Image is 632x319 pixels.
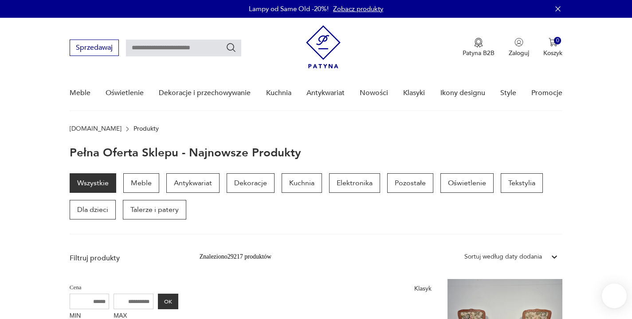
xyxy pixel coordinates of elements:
[226,42,236,53] button: Szukaj
[133,125,159,132] p: Produkty
[70,45,119,52] a: Sprzedawaj
[543,49,562,57] p: Koszyk
[360,76,388,110] a: Nowości
[329,173,380,193] a: Elektronika
[500,76,516,110] a: Style
[266,76,291,110] a: Kuchnia
[70,40,119,56] button: Sprzedawaj
[227,173,275,193] a: Dekoracje
[282,173,322,193] a: Kuchnia
[158,294,178,309] button: OK
[166,173,220,193] a: Antykwariat
[463,49,495,57] p: Patyna B2B
[474,38,483,48] img: Ikona medalu
[440,173,494,193] a: Oświetlenie
[306,76,345,110] a: Antykwariat
[70,283,178,292] p: Cena
[509,38,529,57] button: Zaloguj
[464,252,542,262] div: Sortuj według daty dodania
[70,173,116,193] a: Wszystkie
[387,173,433,193] a: Pozostałe
[403,76,425,110] a: Klasyki
[440,76,485,110] a: Ikony designu
[123,200,186,219] a: Talerze i patery
[509,49,529,57] p: Zaloguj
[70,200,116,219] a: Dla dzieci
[554,37,561,44] div: 0
[543,38,562,57] button: 0Koszyk
[70,76,90,110] a: Meble
[70,147,301,159] h1: Pełna oferta sklepu - najnowsze produkty
[159,76,251,110] a: Dekoracje i przechowywanie
[106,76,144,110] a: Oświetlenie
[70,253,178,263] p: Filtruj produkty
[333,4,383,13] a: Zobacz produkty
[249,4,329,13] p: Lampy od Same Old -20%!
[531,76,562,110] a: Promocje
[70,125,122,132] a: [DOMAIN_NAME]
[200,252,271,262] div: Znaleziono 29217 produktów
[501,173,543,193] a: Tekstylia
[514,38,523,47] img: Ikonka użytkownika
[463,38,495,57] button: Patyna B2B
[123,173,159,193] a: Meble
[602,283,627,308] iframe: Smartsupp widget button
[463,38,495,57] a: Ikona medaluPatyna B2B
[306,25,341,68] img: Patyna - sklep z meblami i dekoracjami vintage
[549,38,557,47] img: Ikona koszyka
